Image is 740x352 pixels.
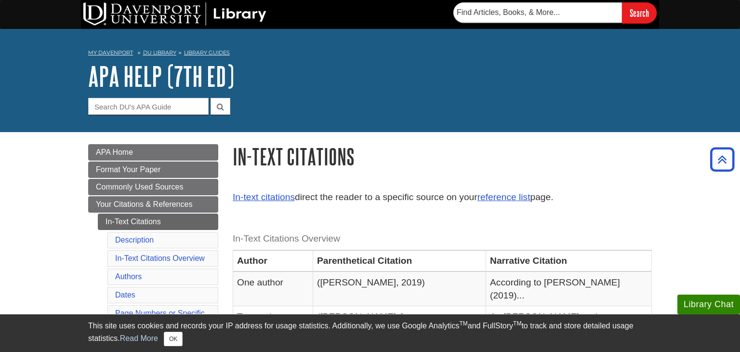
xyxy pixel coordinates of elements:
[164,332,183,346] button: Close
[486,250,652,271] th: Narrative Citation
[88,196,218,213] a: Your Citations & References
[88,61,234,91] a: APA Help (7th Ed)
[88,46,652,62] nav: breadcrumb
[88,320,652,346] div: This site uses cookies and records your IP address for usage statistics. Additionally, we use Goo...
[96,148,133,156] span: APA Home
[115,236,154,244] a: Description
[313,271,486,306] td: ([PERSON_NAME], 2019)
[88,98,209,115] input: Search DU's APA Guide
[96,165,160,174] span: Format Your Paper
[96,183,183,191] span: Commonly Used Sources
[115,272,142,281] a: Authors
[88,144,218,161] a: APA Home
[453,2,657,23] form: Searches DU Library's articles, books, and more
[233,144,652,169] h1: In-Text Citations
[477,192,530,202] a: reference list
[88,179,218,195] a: Commonly Used Sources
[233,250,313,271] th: Author
[313,250,486,271] th: Parenthetical Citation
[622,2,657,23] input: Search
[486,306,652,341] td: As [PERSON_NAME] and [PERSON_NAME] (2018) say...
[486,271,652,306] td: According to [PERSON_NAME] (2019)...
[513,320,521,327] sup: TM
[115,254,205,262] a: In-Text Citations Overview
[96,200,192,208] span: Your Citations & References
[143,49,176,56] a: DU Library
[184,49,230,56] a: Library Guides
[677,295,740,314] button: Library Chat
[88,49,133,57] a: My Davenport
[120,334,158,342] a: Read More
[233,271,313,306] td: One author
[233,228,652,250] caption: In-Text Citations Overview
[313,306,486,341] td: ([PERSON_NAME] & [PERSON_NAME], 2018)
[233,192,295,202] a: In-text citations
[453,2,622,23] input: Find Articles, Books, & More...
[115,291,135,299] a: Dates
[233,190,652,204] p: direct the reader to a specific source on your page.
[233,306,313,341] td: Two authors
[707,153,738,166] a: Back to Top
[459,320,467,327] sup: TM
[115,309,205,329] a: Page Numbers or Specific Parts
[83,2,266,26] img: DU Library
[98,214,218,230] a: In-Text Citations
[88,162,218,178] a: Format Your Paper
